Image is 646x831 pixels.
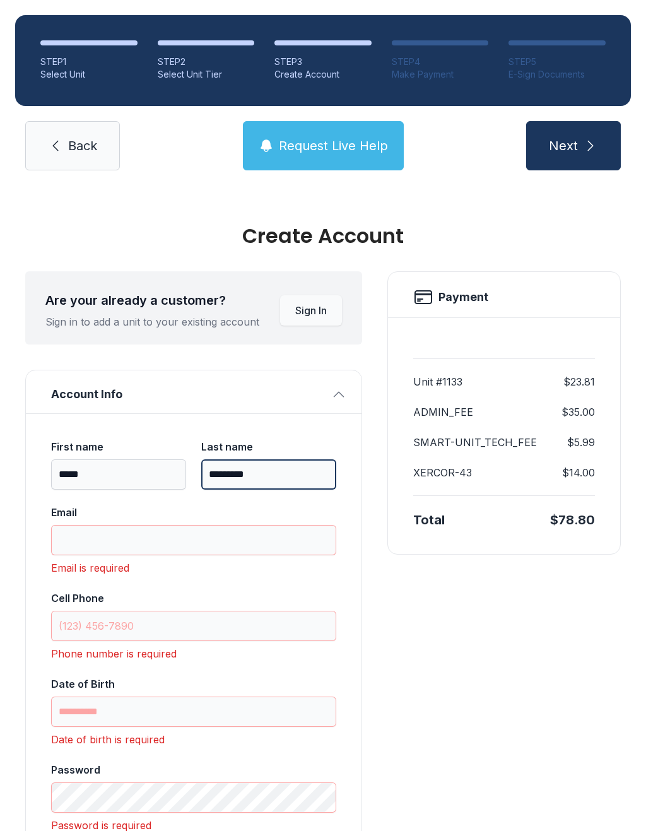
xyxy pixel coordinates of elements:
[51,782,336,813] input: Password
[51,386,326,403] span: Account Info
[274,68,372,81] div: Create Account
[413,465,472,480] dt: XERCOR-43
[508,56,606,68] div: STEP 5
[26,370,361,413] button: Account Info
[51,439,186,454] div: First name
[45,292,259,309] div: Are your already a customer?
[51,591,336,606] div: Cell Phone
[45,314,259,329] div: Sign in to add a unit to your existing account
[392,68,489,81] div: Make Payment
[51,676,336,692] div: Date of Birth
[508,68,606,81] div: E-Sign Documents
[201,439,336,454] div: Last name
[413,435,537,450] dt: SMART-UNIT_TECH_FEE
[51,459,186,490] input: First name
[51,560,336,575] div: Email is required
[40,68,138,81] div: Select Unit
[51,762,336,777] div: Password
[392,56,489,68] div: STEP 4
[413,374,462,389] dt: Unit #1133
[51,697,336,727] input: Date of Birth
[549,137,578,155] span: Next
[25,226,621,246] div: Create Account
[158,68,255,81] div: Select Unit Tier
[561,404,595,420] dd: $35.00
[51,646,336,661] div: Phone number is required
[295,303,327,318] span: Sign In
[413,511,445,529] div: Total
[279,137,388,155] span: Request Live Help
[51,732,336,747] div: Date of birth is required
[201,459,336,490] input: Last name
[438,288,488,306] h2: Payment
[413,404,473,420] dt: ADMIN_FEE
[563,374,595,389] dd: $23.81
[567,435,595,450] dd: $5.99
[550,511,595,529] div: $78.80
[51,611,336,641] input: Cell Phone
[51,525,336,555] input: Email
[562,465,595,480] dd: $14.00
[40,56,138,68] div: STEP 1
[158,56,255,68] div: STEP 2
[51,505,336,520] div: Email
[274,56,372,68] div: STEP 3
[68,137,97,155] span: Back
